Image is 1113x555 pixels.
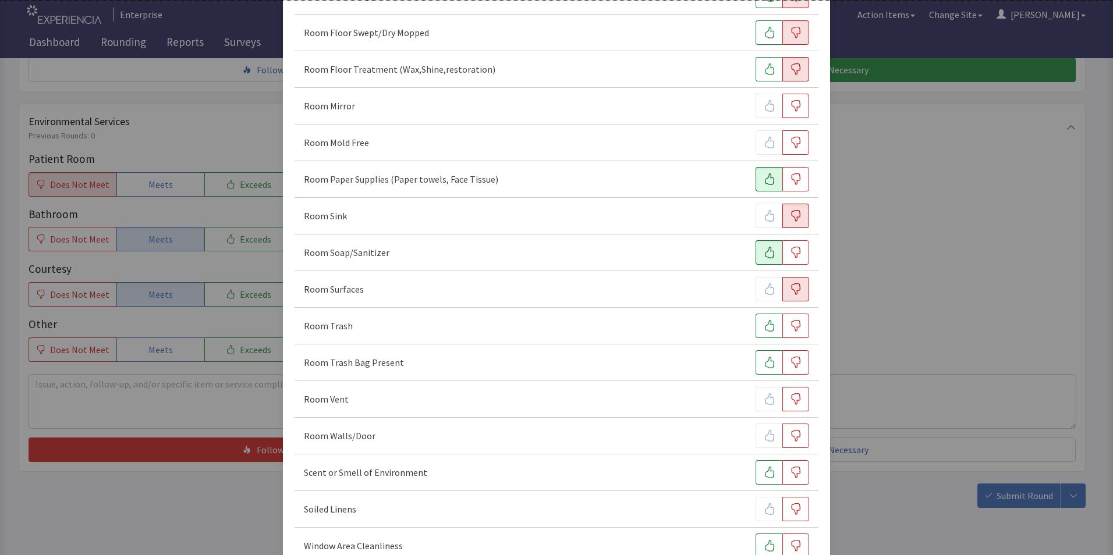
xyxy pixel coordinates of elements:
[304,136,369,150] p: Room Mold Free
[304,465,427,479] p: Scent or Smell of Environment
[304,26,429,40] p: Room Floor Swept/Dry Mopped
[304,282,364,296] p: Room Surfaces
[304,355,404,369] p: Room Trash Bag Present
[304,209,347,223] p: Room Sink
[304,429,375,443] p: Room Walls/Door
[304,246,389,259] p: Room Soap/Sanitizer
[304,539,403,553] p: Window Area Cleanliness
[304,502,356,516] p: Soiled Linens
[304,392,349,406] p: Room Vent
[304,172,498,186] p: Room Paper Supplies (Paper towels, Face Tissue)
[304,62,495,76] p: Room Floor Treatment (Wax,Shine,restoration)
[304,99,355,113] p: Room Mirror
[304,319,353,333] p: Room Trash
